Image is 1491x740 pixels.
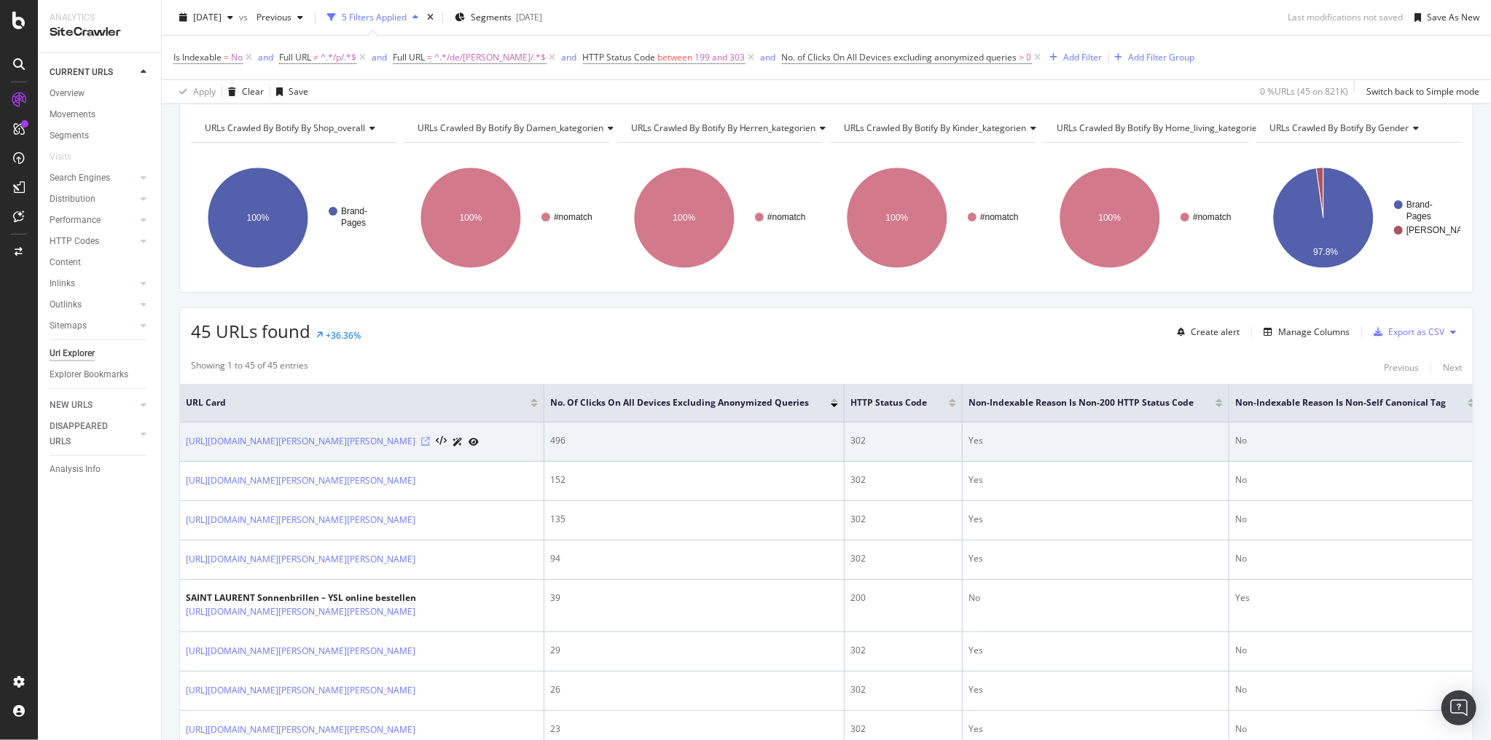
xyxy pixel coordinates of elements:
button: Clear [222,80,264,103]
div: Visits [50,149,71,165]
button: and [372,50,387,64]
div: A chart. [1043,154,1247,281]
div: 135 [550,513,838,526]
a: Outlinks [50,297,136,312]
text: 100% [460,213,482,224]
div: 94 [550,552,838,565]
span: = [427,51,432,63]
div: Previous [1384,361,1419,374]
text: #nomatch [1193,213,1232,223]
a: Visit Online Page [421,437,430,446]
a: Content [50,255,151,270]
div: 302 [850,644,956,657]
a: Sitemaps [50,318,136,334]
a: Overview [50,86,151,101]
div: 39 [550,591,838,605]
span: Previous [251,11,291,23]
a: [URL][DOMAIN_NAME][PERSON_NAME][PERSON_NAME] [186,605,415,619]
span: Segments [471,11,512,23]
div: Showing 1 to 45 of 45 entries [191,359,308,377]
div: Sitemaps [50,318,87,334]
text: Brand- [1406,200,1433,210]
div: 496 [550,434,838,447]
a: Inlinks [50,276,136,291]
div: 302 [850,723,956,736]
span: Full URL [393,51,425,63]
a: Movements [50,107,151,122]
div: and [372,51,387,63]
div: No [1235,683,1475,696]
span: URL Card [186,396,527,409]
div: Apply [193,85,216,98]
div: Yes [968,644,1223,657]
div: 302 [850,434,956,447]
button: 5 Filters Applied [321,6,424,29]
div: Yes [1235,591,1475,605]
button: Create alert [1171,320,1240,344]
div: and [761,51,776,63]
div: Inlinks [50,276,75,291]
div: Add Filter Group [1129,51,1195,63]
div: 302 [850,552,956,565]
div: Segments [50,128,89,143]
div: Open Intercom Messenger [1441,690,1476,725]
div: 29 [550,644,838,657]
div: Distribution [50,192,95,207]
div: Clear [242,85,264,98]
div: 26 [550,683,838,696]
svg: A chart. [404,154,608,281]
div: Yes [968,723,1223,736]
text: #nomatch [980,213,1019,223]
button: Export as CSV [1368,320,1444,344]
h4: URLs Crawled By Botify By kinder_kategorien [841,117,1048,140]
span: URLs Crawled By Botify By herren_kategorien [631,122,816,134]
div: NEW URLS [50,398,93,413]
button: Previous [1384,359,1419,377]
div: No [1235,644,1475,657]
a: [URL][DOMAIN_NAME][PERSON_NAME][PERSON_NAME] [186,552,415,567]
span: No [231,47,243,68]
a: [URL][DOMAIN_NAME][PERSON_NAME][PERSON_NAME] [186,473,415,488]
svg: A chart. [617,154,821,281]
div: SAINT LAURENT Sonnenbrillen – YSL online bestellen [186,591,479,605]
button: and [258,50,273,64]
a: NEW URLS [50,398,136,413]
span: Non-Indexable Reason is Non-200 HTTP Status Code [968,396,1194,409]
button: Previous [251,6,309,29]
div: 302 [850,513,956,526]
button: Add Filter [1044,49,1103,66]
a: [URL][DOMAIN_NAME][PERSON_NAME][PERSON_NAME] [186,434,415,449]
svg: A chart. [830,154,1034,281]
div: 302 [850,473,956,487]
div: Create alert [1191,326,1240,338]
span: URLs Crawled By Botify By gender [1270,122,1409,134]
a: Distribution [50,192,136,207]
button: Apply [173,80,216,103]
span: URLs Crawled By Botify By damen_kategorien [418,122,603,134]
button: Switch back to Simple mode [1361,80,1479,103]
div: Yes [968,552,1223,565]
span: Is Indexable [173,51,222,63]
button: [DATE] [173,6,239,29]
span: = [224,51,229,63]
div: Outlinks [50,297,82,312]
div: 152 [550,473,838,487]
div: [DATE] [516,11,542,23]
button: Save As New [1409,6,1479,29]
div: Last modifications not saved [1288,11,1403,23]
span: HTTP Status Code [850,396,927,409]
span: vs [239,11,251,23]
h4: URLs Crawled By Botify By gender [1267,117,1449,140]
div: No [1235,434,1475,447]
button: and [562,50,577,64]
div: Save [289,85,308,98]
span: 0 [1027,47,1032,68]
div: Analysis Info [50,462,101,477]
text: #nomatch [767,213,806,223]
text: 100% [885,213,908,224]
span: Non-Indexable Reason is Non-Self Canonical Tag [1235,396,1446,409]
div: Save As New [1427,11,1479,23]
